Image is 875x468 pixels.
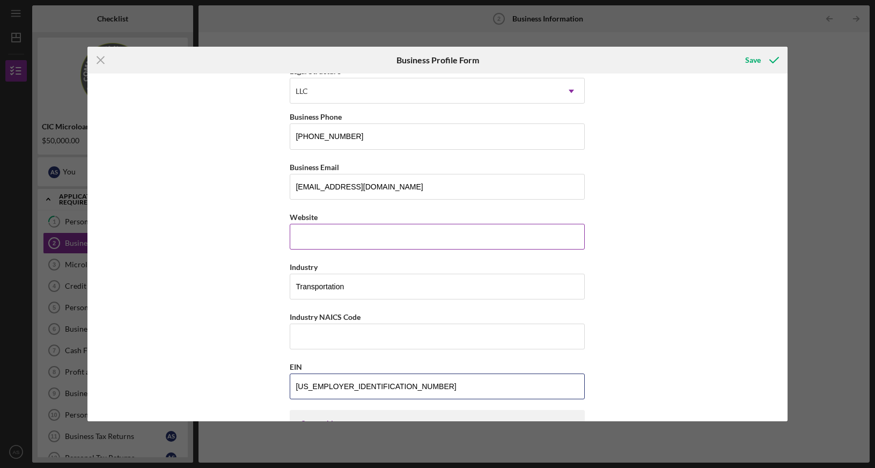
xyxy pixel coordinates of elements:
[290,262,318,272] label: Industry
[290,112,342,121] label: Business Phone
[296,87,308,96] div: LLC
[290,312,361,321] label: Industry NAICS Code
[745,49,761,71] div: Save
[290,362,302,371] label: EIN
[290,163,339,172] label: Business Email
[290,213,318,222] label: Website
[396,55,479,65] h6: Business Profile Form
[300,419,574,428] div: Ownership
[734,49,788,71] button: Save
